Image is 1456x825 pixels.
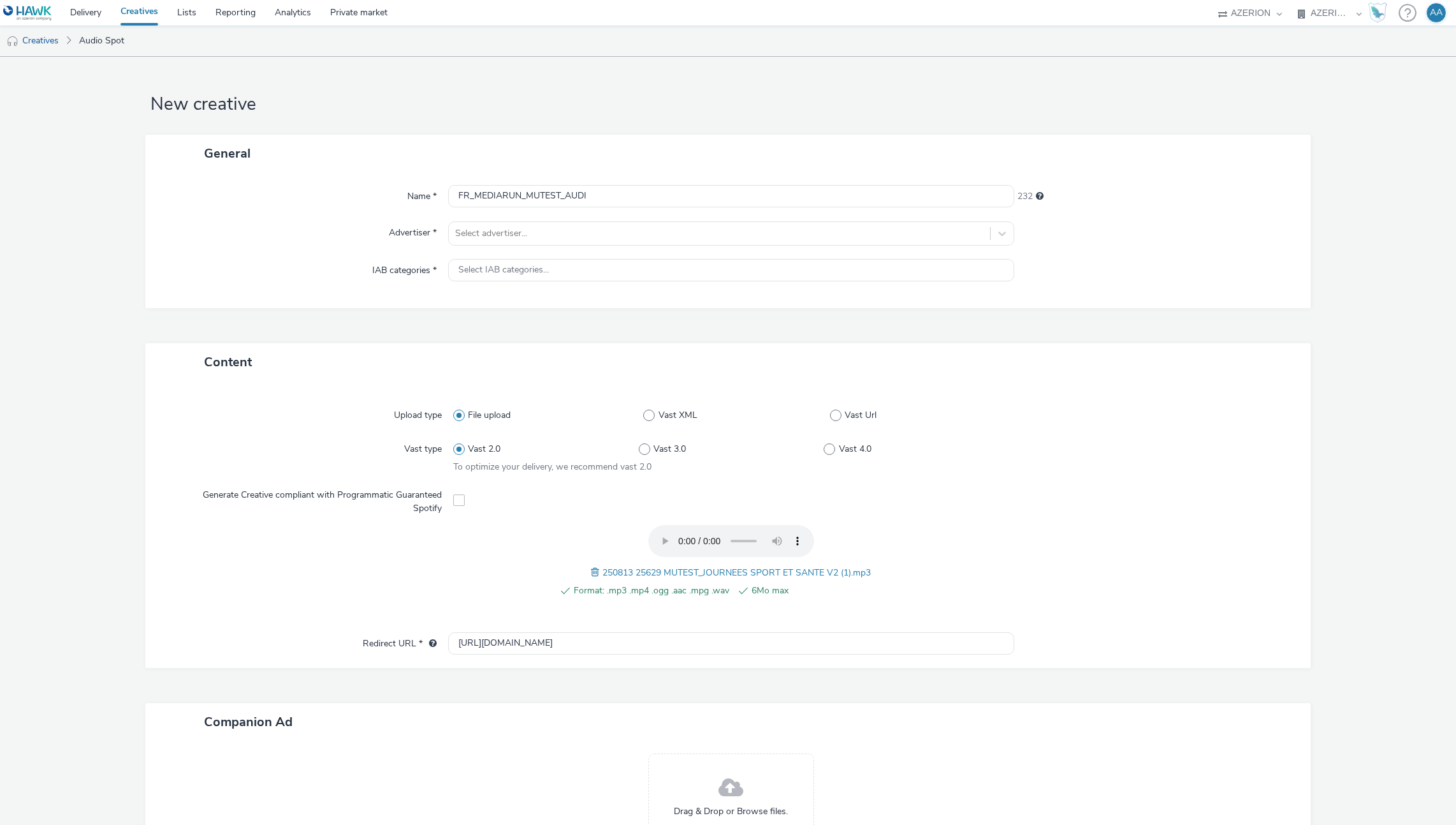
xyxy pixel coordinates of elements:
[6,35,19,48] img: audio
[448,632,1015,655] input: url...
[73,26,131,56] a: Audio Spot
[358,632,442,650] label: Redirect URL *
[659,409,697,422] span: Vast XML
[402,185,442,203] label: Name *
[384,221,442,239] label: Advertiser *
[1017,190,1033,203] span: 232
[1368,3,1392,23] a: Hawk Academy
[204,145,251,162] span: General
[458,265,549,276] span: Select IAB categories...
[752,583,907,598] span: 6Mo max
[1036,190,1044,203] div: Maximum 255 characters
[1368,3,1387,23] img: Hawk Academy
[3,5,52,21] img: undefined Logo
[399,438,447,456] label: Vast type
[145,93,1310,117] h1: New creative
[574,583,729,598] span: Format: .mp3 .mp4 .ogg .aac .mpg .wav
[468,409,511,422] span: File upload
[845,409,877,422] span: Vast Url
[448,185,1015,207] input: Name
[653,443,686,456] span: Vast 3.0
[389,404,447,422] label: Upload type
[168,484,446,515] label: Generate Creative compliant with Programmatic Guaranteed Spotify
[1430,3,1443,22] div: AA
[602,567,871,579] span: 250813 25629 MUTEST_JOURNEES SPORT ET SANTE V2 (1).mp3
[367,259,442,277] label: IAB categories *
[839,443,871,456] span: Vast 4.0
[423,637,437,650] div: URL will be used as a validation URL with some SSPs and it will be the redirection URL of your cr...
[453,461,652,473] span: To optimize your delivery, we recommend vast 2.0
[204,353,252,371] span: Content
[674,805,788,818] span: Drag & Drop or Browse files.
[204,713,293,731] span: Companion Ad
[468,443,500,456] span: Vast 2.0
